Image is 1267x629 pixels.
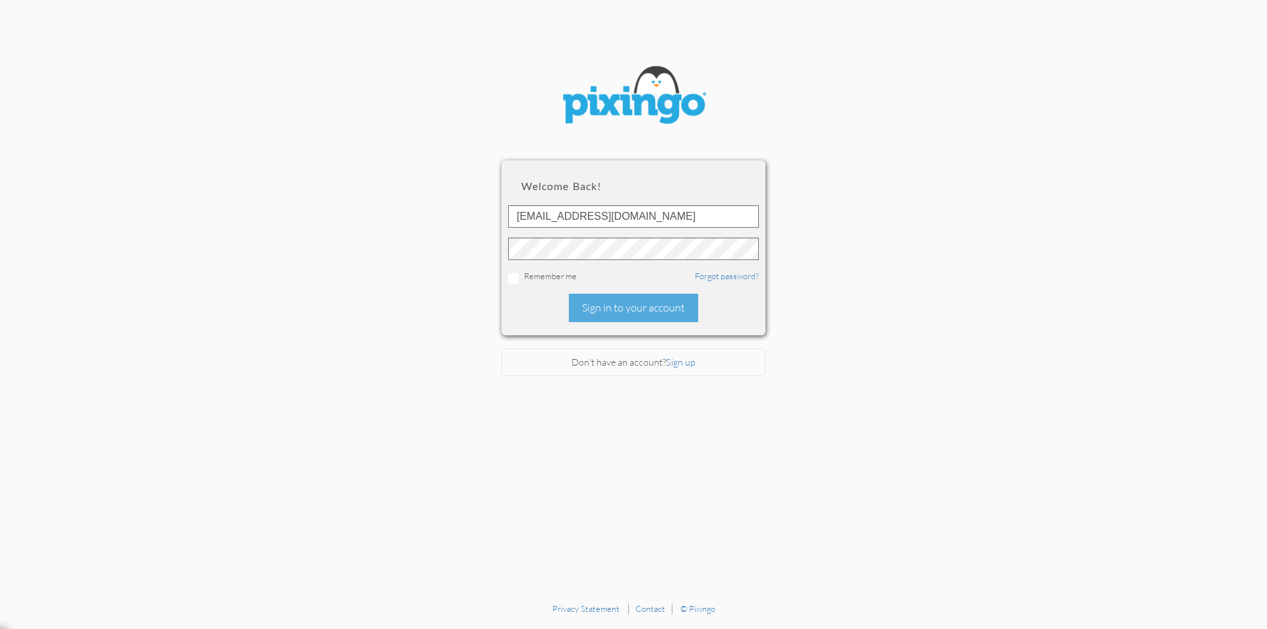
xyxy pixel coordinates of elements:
[508,205,759,228] input: ID or Email
[695,271,759,281] a: Forgot password?
[508,270,759,284] div: Remember me
[552,603,620,614] a: Privacy Statement
[554,59,713,134] img: pixingo logo
[635,603,665,614] a: Contact
[502,348,765,377] div: Don't have an account?
[521,180,746,192] h2: Welcome back!
[680,603,715,614] a: © Pixingo
[569,294,698,322] div: Sign in to your account
[666,356,696,368] a: Sign up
